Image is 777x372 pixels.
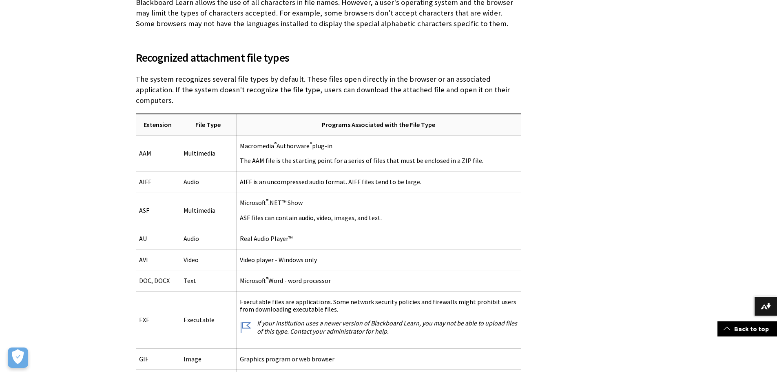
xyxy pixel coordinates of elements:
[136,135,180,171] td: AAM
[717,321,777,336] a: Back to top
[136,171,180,192] td: AIFF
[180,348,236,369] td: Image
[236,171,520,192] td: AIFF is an uncompressed audio format. AIFF files tend to be large.
[136,49,521,66] span: Recognized attachment file types
[136,114,180,135] th: Extension
[274,141,277,147] sup: ®
[266,276,268,282] sup: ®
[180,135,236,171] td: Multimedia
[236,228,520,249] td: Real Audio Player™
[180,171,236,192] td: Audio
[236,135,520,171] td: Macromedia Authorware plug-in The AAM file is the starting point for a series of files that must ...
[136,348,180,369] td: GIF
[236,348,520,369] td: Graphics program or web browser
[136,291,180,348] td: EXE
[240,319,518,335] p: If your institution uses a newer version of Blackboard Learn, you may not be able to upload files...
[180,228,236,249] td: Audio
[180,114,236,135] th: File Type
[136,228,180,249] td: AU
[136,249,180,270] td: AVI
[236,192,520,228] td: Microsoft .NET™ Show ASF files can contain audio, video, images, and text.
[310,141,312,147] sup: ®
[136,270,180,291] td: DOC, DOCX
[236,291,520,348] td: Executable files are applications. Some network security policies and firewalls might prohibit us...
[266,198,268,204] sup: ®
[180,270,236,291] td: Text
[136,74,521,106] p: The system recognizes several file types by default. These files open directly in the browser or ...
[180,249,236,270] td: Video
[236,114,520,135] th: Programs Associated with the File Type
[136,192,180,228] td: ASF
[236,270,520,291] td: Microsoft Word - word processor
[180,291,236,348] td: Executable
[8,347,28,368] button: Open Preferences
[180,192,236,228] td: Multimedia
[236,249,520,270] td: Video player - Windows only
